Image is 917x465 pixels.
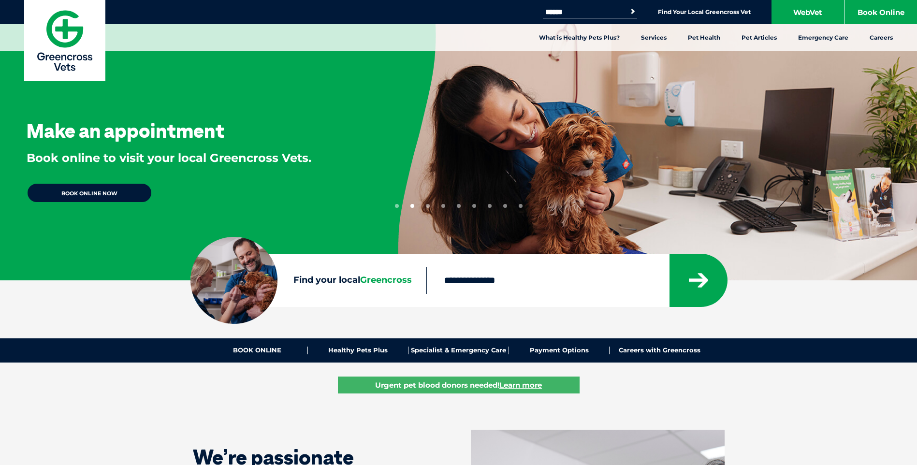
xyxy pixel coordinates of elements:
a: Payment Options [509,347,610,354]
button: 9 of 9 [519,204,523,208]
a: Urgent pet blood donors needed!Learn more [338,377,580,393]
button: 2 of 9 [410,204,414,208]
u: Learn more [499,380,542,390]
button: 7 of 9 [488,204,492,208]
a: Careers with Greencross [610,347,710,354]
span: Greencross [360,275,412,285]
a: Pet Articles [731,24,787,51]
button: Search [628,7,638,16]
a: BOOK ONLINE [207,347,308,354]
a: Healthy Pets Plus [308,347,408,354]
a: What is Healthy Pets Plus? [528,24,630,51]
label: Find your local [190,273,426,288]
button: 8 of 9 [503,204,507,208]
button: 5 of 9 [457,204,461,208]
a: BOOK ONLINE NOW [27,183,152,203]
h3: Make an appointment [27,121,224,140]
button: 3 of 9 [426,204,430,208]
button: 1 of 9 [395,204,399,208]
p: Book online to visit your local Greencross Vets. [27,150,311,166]
a: Services [630,24,677,51]
button: 6 of 9 [472,204,476,208]
button: 4 of 9 [441,204,445,208]
a: Careers [859,24,903,51]
a: Find Your Local Greencross Vet [658,8,751,16]
a: Emergency Care [787,24,859,51]
a: Specialist & Emergency Care [408,347,509,354]
a: Pet Health [677,24,731,51]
